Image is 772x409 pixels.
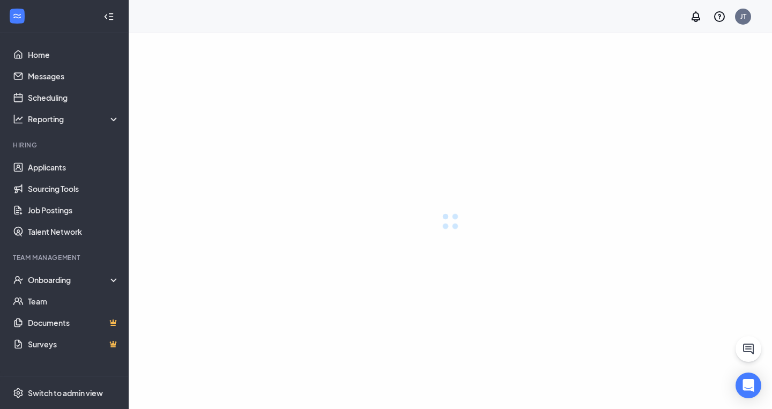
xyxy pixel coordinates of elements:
a: Scheduling [28,87,120,108]
a: Home [28,44,120,65]
svg: WorkstreamLogo [12,11,23,21]
a: Team [28,291,120,312]
div: Hiring [13,140,117,150]
svg: QuestionInfo [713,10,726,23]
svg: ChatActive [742,343,755,355]
div: Team Management [13,253,117,262]
a: Applicants [28,157,120,178]
div: JT [740,12,746,21]
div: Switch to admin view [28,388,103,398]
a: Job Postings [28,199,120,221]
div: Reporting [28,114,120,124]
svg: Collapse [103,11,114,22]
svg: Settings [13,388,24,398]
svg: Notifications [689,10,702,23]
div: Open Intercom Messenger [736,373,761,398]
a: SurveysCrown [28,333,120,355]
svg: UserCheck [13,274,24,285]
a: DocumentsCrown [28,312,120,333]
a: Messages [28,65,120,87]
a: Sourcing Tools [28,178,120,199]
button: ChatActive [736,336,761,362]
a: Talent Network [28,221,120,242]
svg: Analysis [13,114,24,124]
div: Onboarding [28,274,120,285]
